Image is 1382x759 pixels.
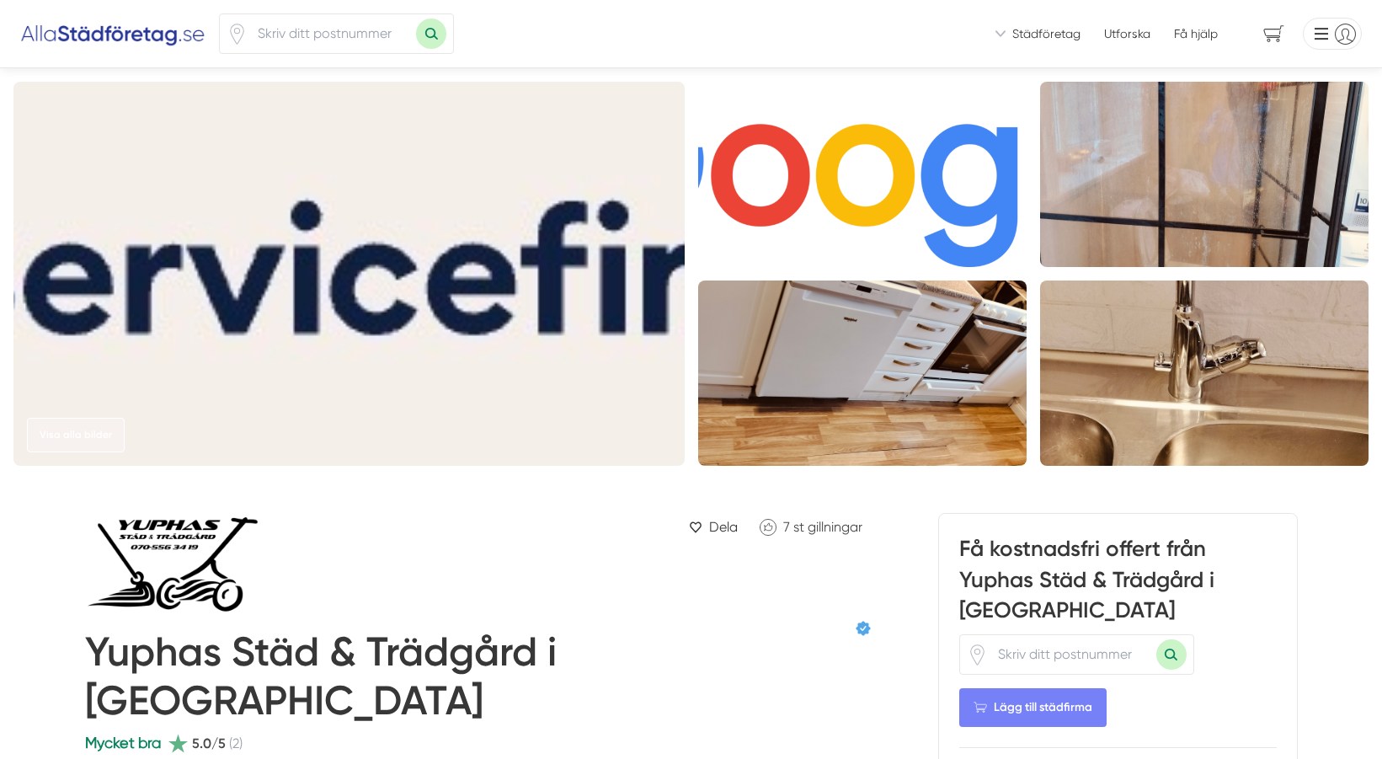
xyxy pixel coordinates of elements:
[192,733,226,754] span: 5.0/5
[709,516,738,537] span: Dela
[229,733,243,754] span: (2)
[13,82,685,466] img: Företagsbild på Yuphas städ & Trädgård i Hedemora – Ett städföretag i Hedemora 2024
[967,644,988,665] svg: Pin / Karta
[698,82,1027,267] img: Bild på Yuphas städ & Trädgård i Hedemora – städföretag & lokalvårdare i Hedemora (Dalarnas län)
[1174,25,1218,42] span: Få hjälp
[416,19,446,49] button: Sök med postnummer
[959,688,1107,727] : Lägg till städfirma
[988,635,1156,674] input: Skriv ditt postnummer
[20,20,205,47] img: Alla Städföretag
[248,14,416,53] input: Skriv ditt postnummer
[1040,281,1369,466] img: Bild på Yuphas städ & Trädgård i Hedemora – lokalvårdare i Dalarnas län
[85,734,161,751] span: Mycket bra
[227,24,248,45] svg: Pin / Karta
[1104,25,1150,42] a: Utforska
[227,24,248,45] span: Klicka för att använda din position.
[793,519,862,535] span: st gillningar
[1251,19,1296,49] span: navigation-cart
[85,513,270,614] img: Logotyp Yuphas Städ & Trädgård i Hedemora
[85,628,856,731] h1: Yuphas Städ & Trädgård i [GEOGRAPHIC_DATA]
[856,621,871,636] span: Verifierat av Yupha Kitjaroen
[1012,25,1081,42] span: Städföretag
[682,513,744,541] a: Dela
[783,519,790,535] span: 7
[1156,639,1187,670] button: Sök med postnummer
[967,644,988,665] span: Klicka för att använda din position.
[1040,82,1369,267] img: Företagsbild på Yuphas städ & Trädgård i Hedemora – Ett städföretag i Hedemora
[698,281,1027,466] img: Företagsbild på Yuphas städ & Trädgård i Hedemora – En lokalvårdare i Dalarnas län
[751,513,871,541] a: Klicka för att gilla Yuphas Städ & Trädgård i Hedemora
[27,418,125,452] a: Visa alla bilder
[959,534,1277,634] h3: Få kostnadsfri offert från Yuphas Städ & Trädgård i [GEOGRAPHIC_DATA]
